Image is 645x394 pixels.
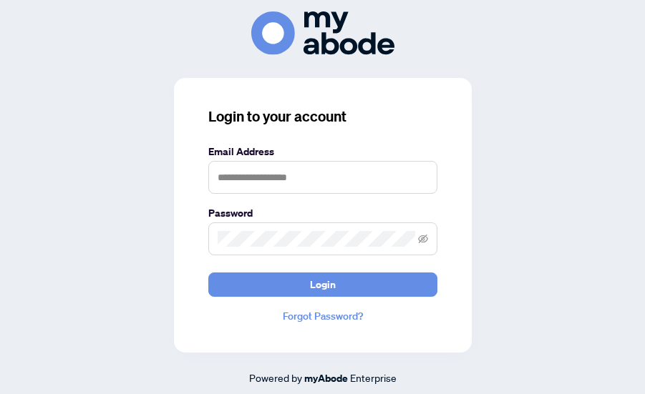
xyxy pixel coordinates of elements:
span: Login [310,273,336,296]
label: Email Address [208,144,437,159]
a: myAbode [304,370,348,386]
label: Password [208,205,437,221]
h3: Login to your account [208,107,437,127]
span: Enterprise [350,371,397,384]
img: ma-logo [251,11,394,55]
button: Login [208,272,437,297]
span: Powered by [249,371,302,384]
span: eye-invisible [418,234,428,244]
a: Forgot Password? [208,308,437,324]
